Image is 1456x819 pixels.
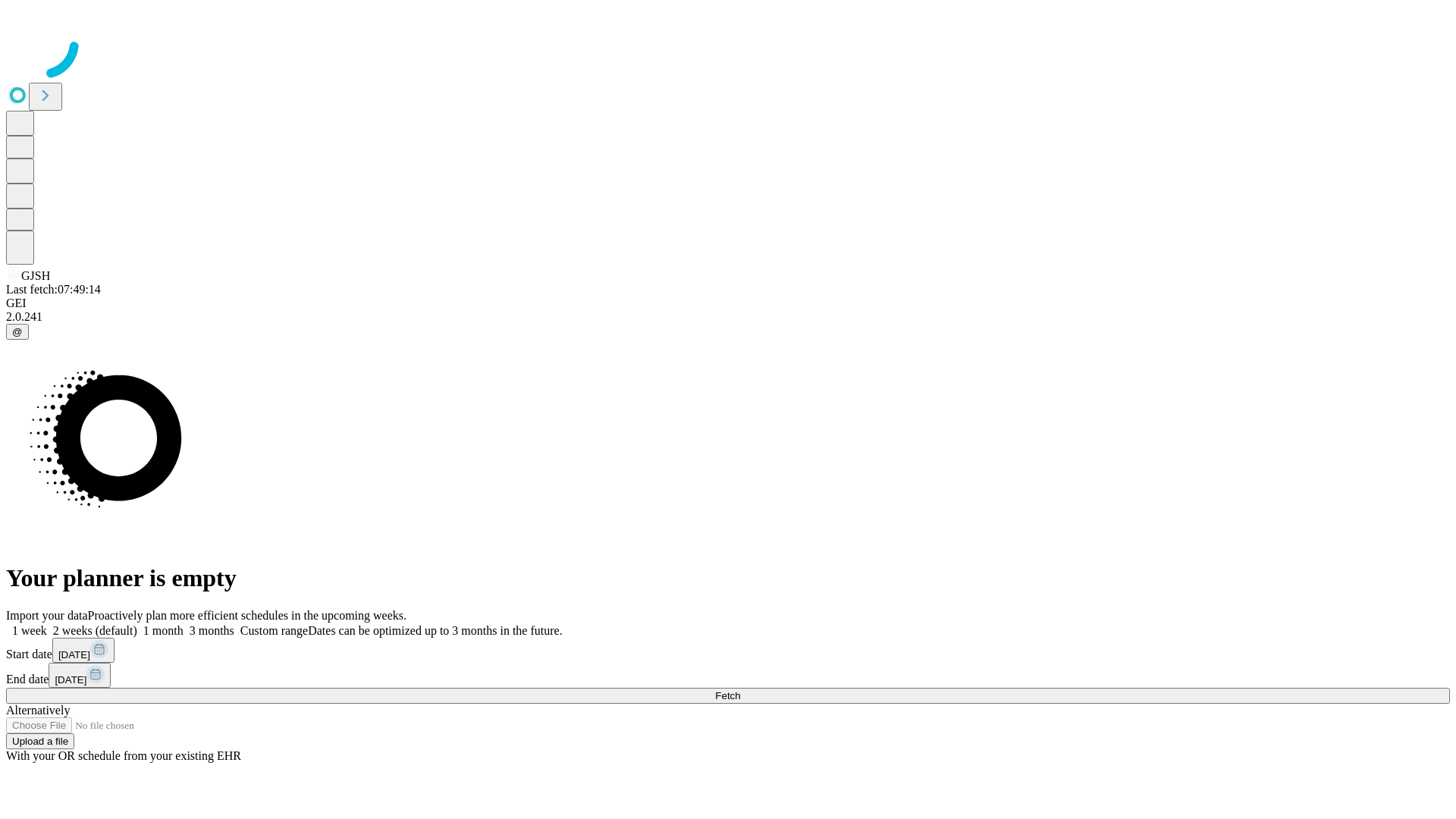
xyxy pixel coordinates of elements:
[52,638,115,663] button: [DATE]
[6,749,241,762] span: With your OR schedule from your existing EHR
[12,326,23,337] span: @
[6,283,101,296] span: Last fetch: 07:49:14
[49,663,111,688] button: [DATE]
[6,324,29,340] button: @
[55,674,86,686] span: [DATE]
[715,690,740,701] span: Fetch
[6,733,74,749] button: Upload a file
[6,663,1450,688] div: End date
[21,269,50,282] span: GJSH
[53,624,137,637] span: 2 weeks (default)
[88,609,406,622] span: Proactively plan more efficient schedules in the upcoming weeks.
[6,638,1450,663] div: Start date
[6,564,1450,592] h1: Your planner is empty
[58,649,90,661] span: [DATE]
[6,609,88,622] span: Import your data
[143,624,184,637] span: 1 month
[6,297,1450,310] div: GEI
[12,624,47,637] span: 1 week
[6,688,1450,704] button: Fetch
[6,310,1450,324] div: 2.0.241
[308,624,562,637] span: Dates can be optimized up to 3 months in the future.
[190,624,234,637] span: 3 months
[240,624,308,637] span: Custom range
[6,704,70,717] span: Alternatively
